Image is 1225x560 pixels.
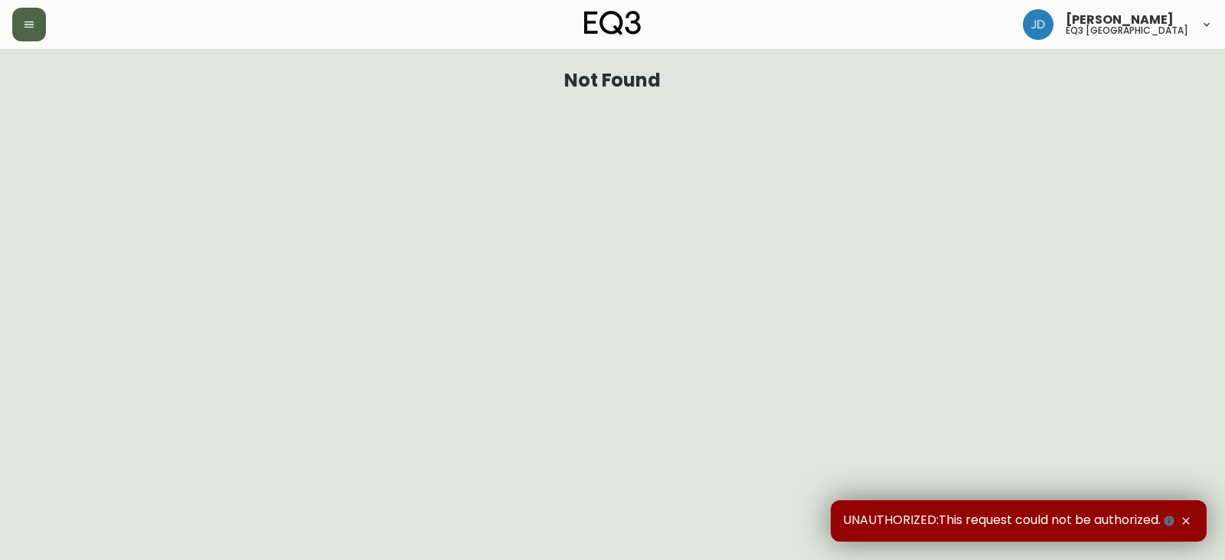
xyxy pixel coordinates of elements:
[1066,26,1188,35] h5: eq3 [GEOGRAPHIC_DATA]
[843,513,1178,529] span: UNAUTHORIZED:This request could not be authorized.
[1066,14,1174,26] span: [PERSON_NAME]
[1023,9,1053,40] img: 7c567ac048721f22e158fd313f7f0981
[564,74,661,87] h1: Not Found
[584,11,641,35] img: logo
